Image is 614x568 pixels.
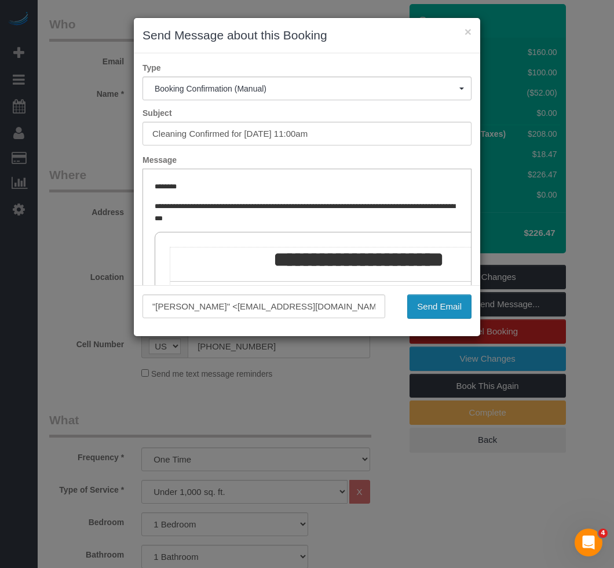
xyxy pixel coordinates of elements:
span: Booking Confirmation (Manual) [155,84,459,93]
h3: Send Message about this Booking [142,27,472,44]
label: Subject [134,107,480,119]
button: Send Email [407,294,472,319]
label: Type [134,62,480,74]
span: 4 [598,529,608,538]
label: Message [134,154,480,166]
input: Subject [142,122,472,145]
button: Booking Confirmation (Manual) [142,77,472,100]
button: × [465,26,472,38]
iframe: Rich Text Editor, editor1 [143,169,471,350]
iframe: Intercom live chat [575,529,602,556]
